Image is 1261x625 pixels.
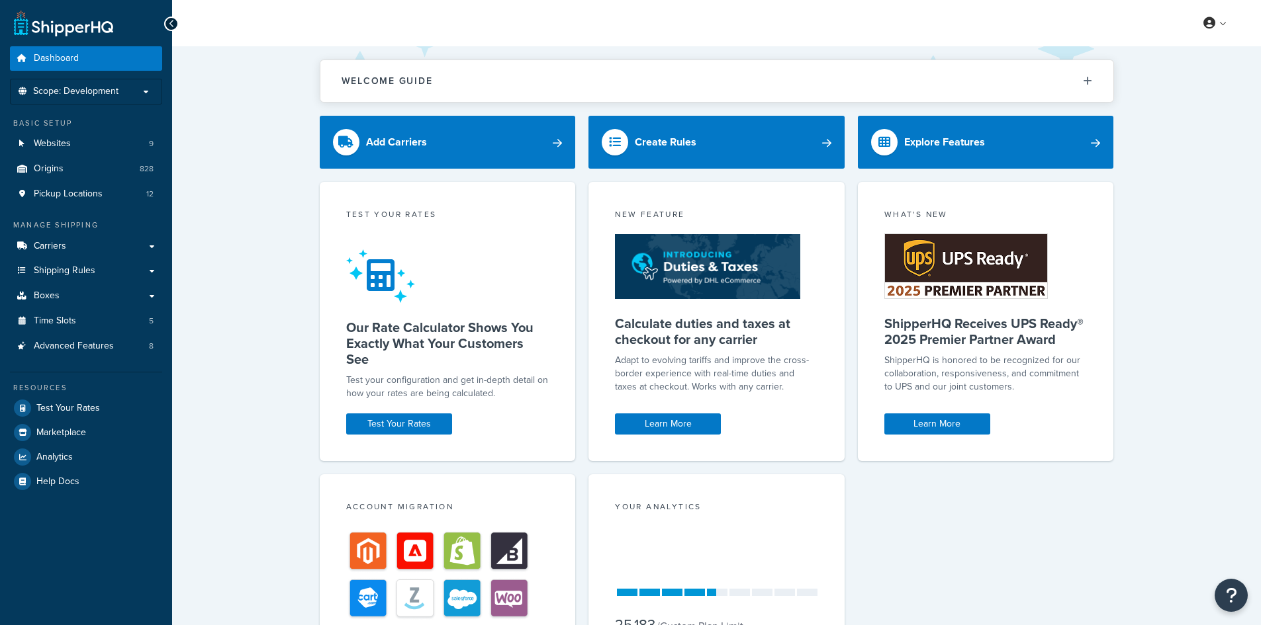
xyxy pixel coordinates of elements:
a: Learn More [615,413,721,435]
li: Origins [10,157,162,181]
div: Explore Features [904,133,985,151]
span: 8 [149,341,154,352]
button: Welcome Guide [320,60,1113,102]
div: Manage Shipping [10,220,162,231]
a: Boxes [10,284,162,308]
span: Pickup Locations [34,188,103,200]
li: Pickup Locations [10,182,162,206]
span: Dashboard [34,53,79,64]
span: Analytics [36,452,73,463]
span: Advanced Features [34,341,114,352]
a: Marketplace [10,421,162,444]
div: Account Migration [346,501,549,516]
li: Websites [10,132,162,156]
span: Help Docs [36,476,79,487]
span: 5 [149,315,154,327]
span: 828 [140,163,154,175]
div: Create Rules [635,133,696,151]
a: Add Carriers [320,116,576,169]
div: Add Carriers [366,133,427,151]
a: Shipping Rules [10,259,162,283]
a: Learn More [884,413,990,435]
span: Test Your Rates [36,403,100,414]
span: 9 [149,138,154,149]
span: Marketplace [36,427,86,438]
p: Adapt to evolving tariffs and improve the cross-border experience with real-time duties and taxes... [615,354,818,394]
button: Open Resource Center [1215,579,1248,612]
span: Carriers [34,241,66,252]
a: Advanced Features8 [10,334,162,358]
a: Carriers [10,234,162,259]
h5: Our Rate Calculator Shows You Exactly What Your Customers See [346,319,549,367]
p: ShipperHQ is honored to be recognized for our collaboration, responsiveness, and commitment to UP... [884,354,1088,394]
li: Time Slots [10,309,162,333]
div: Resources [10,382,162,394]
div: Basic Setup [10,118,162,129]
span: Boxes [34,290,60,302]
a: Help Docs [10,470,162,493]
li: Advanced Features [10,334,162,358]
div: Test your configuration and get in-depth detail on how your rates are being calculated. [346,374,549,400]
span: Time Slots [34,315,76,327]
div: New Feature [615,208,818,224]
a: Dashboard [10,46,162,71]
span: 12 [146,188,154,200]
a: Time Slots5 [10,309,162,333]
a: Test Your Rates [346,413,452,435]
a: Create Rules [588,116,845,169]
span: Websites [34,138,71,149]
a: Analytics [10,445,162,469]
div: What's New [884,208,1088,224]
a: Origins828 [10,157,162,181]
span: Origins [34,163,64,175]
a: Explore Features [858,116,1114,169]
h2: Welcome Guide [342,76,433,86]
span: Scope: Development [33,86,118,97]
a: Websites9 [10,132,162,156]
div: Test your rates [346,208,549,224]
div: Your Analytics [615,501,818,516]
span: Shipping Rules [34,265,95,276]
h5: ShipperHQ Receives UPS Ready® 2025 Premier Partner Award [884,315,1088,347]
a: Test Your Rates [10,396,162,420]
a: Pickup Locations12 [10,182,162,206]
h5: Calculate duties and taxes at checkout for any carrier [615,315,818,347]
